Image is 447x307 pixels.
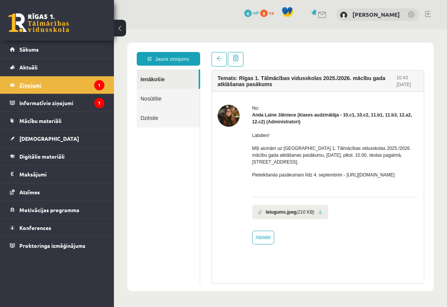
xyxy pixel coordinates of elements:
[19,46,39,53] span: Sākums
[10,219,104,236] a: Konferences
[19,242,85,249] span: Proktoringa izmēģinājums
[283,45,304,59] div: 10:43 [DATE]
[10,130,104,147] a: [DEMOGRAPHIC_DATA]
[260,9,268,17] span: 0
[23,79,86,98] a: Dzēstie
[19,224,51,231] span: Konferences
[10,76,104,94] a: Ziņojumi1
[19,153,65,160] span: Digitālie materiāli
[152,179,183,186] b: Ielugums.jpeg
[104,46,283,58] h4: Temats: Rīgas 1. Tālmācības vidusskolas 2025./2026. mācību gada atklāšanas pasākums
[352,11,400,18] a: [PERSON_NAME]
[138,103,304,110] p: Labdien!
[104,76,126,98] img: Anda Laine Jātniece (klases audzinātāja - 10.c1, 10.c2, 11.b1, 11.b3, 12.a2, 12.c2)
[260,9,278,16] a: 0 xp
[10,165,104,183] a: Maksājumi
[10,201,104,219] a: Motivācijas programma
[19,206,79,213] span: Motivācijas programma
[19,135,79,142] span: [DEMOGRAPHIC_DATA]
[94,80,104,90] i: 1
[182,179,200,186] i: (210 KB)
[138,83,298,95] strong: Anda Laine Jātniece (klases audzinātāja - 10.c1, 10.c2, 11.b1, 11.b3, 12.a2, 12.c2) (Administratori)
[138,142,304,149] p: Pieteikšanās pasākumam līdz 4. septembrim - [URL][DOMAIN_NAME]
[19,165,104,183] legend: Maksājumi
[10,148,104,165] a: Digitālie materiāli
[10,112,104,129] a: Mācību materiāli
[10,237,104,254] a: Proktoringa izmēģinājums
[138,116,304,136] p: Mīļi aicinām uz [GEOGRAPHIC_DATA] 1. Tālmācības vidusskolas 2025./2026. mācību gada atklāšanas pa...
[10,41,104,58] a: Sākums
[138,202,160,215] a: Atbildēt
[19,117,62,124] span: Mācību materiāli
[19,76,104,94] legend: Ziņojumi
[10,58,104,76] a: Aktuāli
[23,23,86,36] a: Jauns ziņojums
[19,64,38,71] span: Aktuāli
[269,9,274,16] span: xp
[10,183,104,201] a: Atzīmes
[23,60,86,79] a: Nosūtītie
[8,13,69,32] a: Rīgas 1. Tālmācības vidusskola
[94,98,104,108] i: 1
[244,9,252,17] span: 6
[340,11,347,19] img: Elza Ellere
[19,189,40,195] span: Atzīmes
[19,94,104,112] legend: Informatīvie ziņojumi
[23,40,85,60] a: Ienākošie
[10,94,104,112] a: Informatīvie ziņojumi1
[253,9,259,16] span: mP
[244,9,259,16] a: 6 mP
[138,76,304,82] div: No:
